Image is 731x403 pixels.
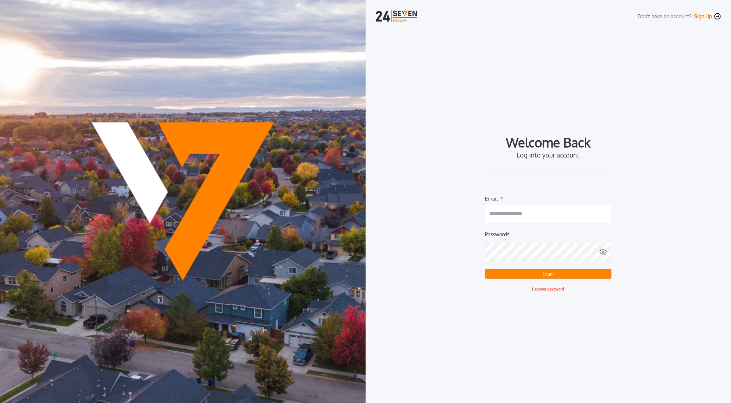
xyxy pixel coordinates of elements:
[599,243,607,261] button: Password*
[91,122,274,281] img: Payoff
[638,12,691,20] label: Don't have an account?
[517,151,580,159] label: Log into your account
[485,243,611,261] input: Password*
[485,269,611,279] button: Login
[714,13,721,19] img: navigation-icon
[532,286,564,292] button: Recover password
[694,13,712,19] button: Sign Up
[376,10,419,22] img: logo
[506,137,590,147] label: Welcome Back
[485,195,498,200] label: Email
[485,231,507,238] label: Password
